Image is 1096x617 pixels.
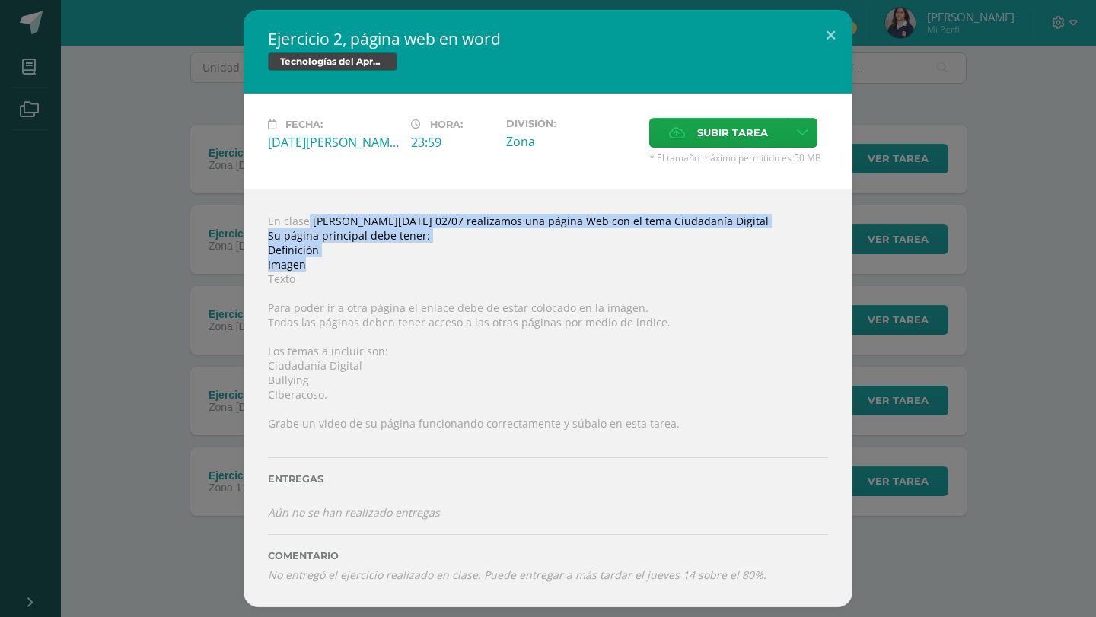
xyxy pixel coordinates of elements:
span: Fecha: [285,119,323,130]
label: Comentario [268,550,828,561]
button: Close (Esc) [809,10,852,62]
div: Zona [506,133,637,150]
span: * El tamaño máximo permitido es 50 MB [649,151,828,164]
div: En clase [PERSON_NAME][DATE] 02/07 realizamos una página Web con el tema Ciudadanía Digital Su pá... [244,189,852,607]
span: Hora: [430,119,463,130]
span: Subir tarea [697,119,768,147]
label: División: [506,118,637,129]
div: 23:59 [411,134,494,151]
label: Entregas [268,473,828,485]
h2: Ejercicio 2, página web en word [268,28,828,49]
i: No entregó el ejercicio realizado en clase. Puede entregar a más tardar el jueves 14 sobre el 80%. [268,568,766,582]
span: Tecnologías del Aprendizaje y la Comunicación [268,52,397,71]
i: Aún no se han realizado entregas [268,505,440,520]
div: [DATE][PERSON_NAME] [268,134,399,151]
